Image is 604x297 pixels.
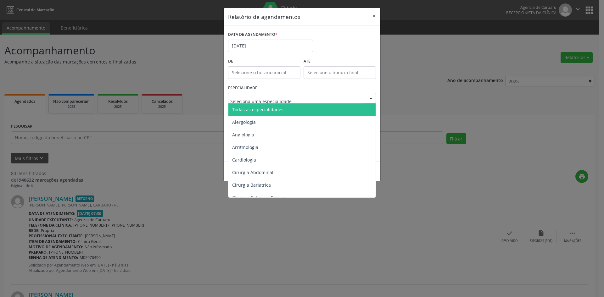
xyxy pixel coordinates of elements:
span: Todas as especialidades [232,107,283,113]
input: Selecione o horário final [304,66,376,79]
span: Cirurgia Cabeça e Pescoço [232,195,288,201]
label: DATA DE AGENDAMENTO [228,30,277,40]
label: ATÉ [304,57,376,66]
span: Alergologia [232,119,256,125]
input: Selecione o horário inicial [228,66,300,79]
input: Seleciona uma especialidade [230,95,363,107]
button: Close [368,8,380,24]
span: Cirurgia Bariatrica [232,182,271,188]
span: Arritmologia [232,144,258,150]
label: De [228,57,300,66]
input: Selecione uma data ou intervalo [228,40,313,52]
span: Cirurgia Abdominal [232,169,273,175]
span: Angiologia [232,132,254,138]
h5: Relatório de agendamentos [228,13,300,21]
label: ESPECIALIDADE [228,83,257,93]
span: Cardiologia [232,157,256,163]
